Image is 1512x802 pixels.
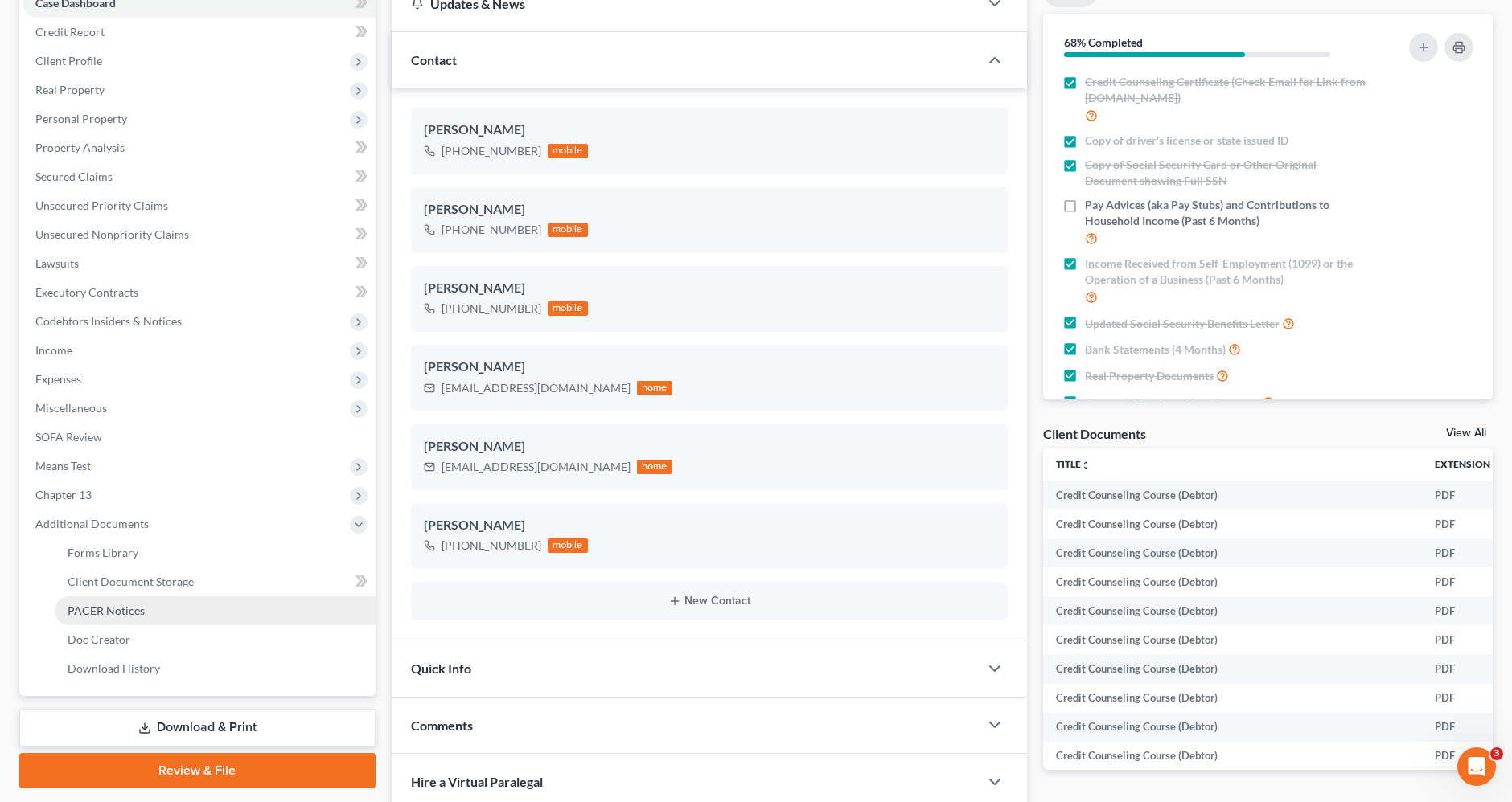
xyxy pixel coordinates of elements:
[35,401,107,415] span: Miscellaneous
[1085,133,1288,149] span: Copy of driver's license or state issued ID
[35,198,168,212] span: Unsecured Priority Claims
[35,112,127,125] span: Personal Property
[1457,747,1496,786] iframe: Intercom live chat
[411,774,543,789] span: Hire a Virtual Paralegal
[68,661,160,675] span: Download History
[548,538,588,553] div: mobile
[1064,35,1143,49] strong: 68% Completed
[1085,316,1280,332] span: Updated Social Security Benefits Letter
[411,52,457,68] span: Contact
[23,278,376,307] a: Executory Contracts
[442,301,541,317] div: [PHONE_NUMBER]
[1043,567,1422,596] td: Credit Counseling Course (Debtor)
[19,709,376,747] a: Download & Print
[1085,342,1226,358] span: Bank Statements (4 Months)
[68,632,130,646] span: Doc Creator
[1043,481,1422,509] td: Credit Counseling Course (Debtor)
[1490,747,1503,760] span: 3
[1490,460,1500,470] i: unfold_more
[548,223,588,237] div: mobile
[1043,625,1422,654] td: Credit Counseling Course (Debtor)
[68,575,194,588] span: Client Document Storage
[1043,713,1422,742] td: Credit Counseling Course (Debtor)
[548,301,588,316] div: mobile
[35,372,81,386] span: Expenses
[35,459,91,473] span: Means Test
[35,517,149,530] span: Additional Documents
[1085,74,1366,106] span: Credit Counseling Certificate (Check Email for Link from [DOMAIN_NAME])
[442,222,541,238] div: [PHONE_NUMBER]
[411,718,473,733] span: Comments
[23,220,376,249] a: Unsecured Nonpriority Claims
[1043,538,1422,567] td: Credit Counseling Course (Debtor)
[1085,368,1214,384] span: Real Property Documents
[1085,395,1259,411] span: Current Valuation of Real Property
[1085,157,1366,189] span: Copy of Social Security Card or Other Original Document showing Full SSN
[55,567,376,596] a: Client Document Storage
[1435,458,1500,470] a: Extensionunfold_more
[1081,460,1091,470] i: unfold_more
[19,753,376,788] a: Review & File
[1043,654,1422,683] td: Credit Counseling Course (Debtor)
[23,162,376,191] a: Secured Claims
[637,381,672,395] div: home
[35,25,105,39] span: Credit Report
[35,170,113,183] span: Secured Claims
[411,661,471,676] span: Quick Info
[35,343,72,357] span: Income
[637,460,672,474] div: home
[55,538,376,567] a: Forms Library
[424,516,995,535] div: [PERSON_NAME]
[68,546,138,559] span: Forms Library
[442,380,631,396] div: [EMAIL_ADDRESS][DOMAIN_NAME]
[424,200,995,219] div: [PERSON_NAME]
[23,18,376,47] a: Credit Report
[1043,684,1422,713] td: Credit Counseling Course (Debtor)
[548,144,588,158] div: mobile
[442,143,541,159] div: [PHONE_NUMBER]
[424,595,995,608] button: New Contact
[23,249,376,278] a: Lawsuits
[55,596,376,625] a: PACER Notices
[23,133,376,162] a: Property Analysis
[442,459,631,475] div: [EMAIL_ADDRESS][DOMAIN_NAME]
[35,285,138,299] span: Executory Contracts
[1043,742,1422,771] td: Credit Counseling Course (Debtor)
[35,430,102,444] span: SOFA Review
[55,625,376,654] a: Doc Creator
[1043,509,1422,538] td: Credit Counseling Course (Debtor)
[1043,425,1146,442] div: Client Documents
[1043,596,1422,625] td: Credit Counseling Course (Debtor)
[1085,256,1366,288] span: Income Received from Self-Employment (1099) or the Operation of a Business (Past 6 Months)
[424,121,995,140] div: [PERSON_NAME]
[35,227,189,241] span: Unsecured Nonpriority Claims
[35,314,182,328] span: Codebtors Insiders & Notices
[23,191,376,220] a: Unsecured Priority Claims
[68,604,145,617] span: PACER Notices
[424,437,995,456] div: [PERSON_NAME]
[1446,428,1486,439] a: View All
[1056,458,1091,470] a: Titleunfold_more
[1085,197,1366,229] span: Pay Advices (aka Pay Stubs) and Contributions to Household Income (Past 6 Months)
[35,54,102,68] span: Client Profile
[55,654,376,683] a: Download History
[35,488,92,501] span: Chapter 13
[424,279,995,298] div: [PERSON_NAME]
[442,538,541,554] div: [PHONE_NUMBER]
[23,423,376,452] a: SOFA Review
[424,358,995,377] div: [PERSON_NAME]
[35,141,125,154] span: Property Analysis
[35,256,79,270] span: Lawsuits
[35,83,105,96] span: Real Property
